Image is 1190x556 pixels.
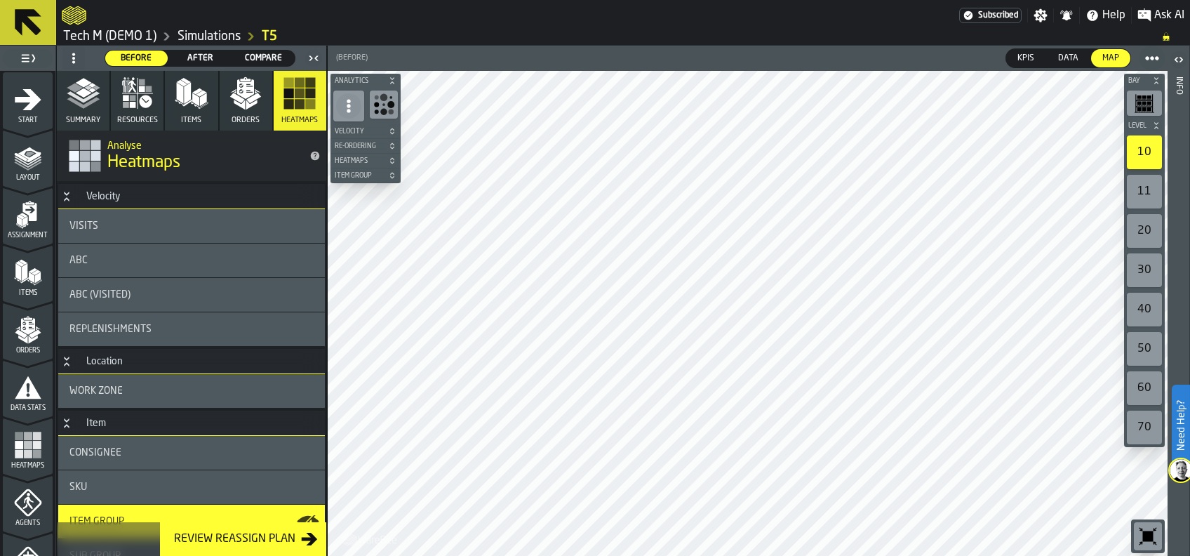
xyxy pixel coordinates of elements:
div: 50 [1127,332,1162,366]
div: thumb [105,51,168,66]
li: menu Assignment [3,187,53,244]
div: Velocity [78,191,128,202]
nav: Breadcrumb [62,28,1184,45]
span: Assignment [3,232,53,239]
div: Title [69,289,314,300]
span: Item Group [332,172,385,180]
a: link-to-/wh/i/48b63d5b-7b01-4ac5-b36e-111296781b18 [178,29,241,44]
div: button-toolbar-undefined [1124,329,1165,369]
div: button-toolbar-undefined [1124,290,1165,329]
span: Bay [1125,77,1149,85]
svg: Show Congestion [373,93,395,116]
div: Title [69,385,314,397]
div: Title [69,255,314,266]
a: link-to-/wh/i/48b63d5b-7b01-4ac5-b36e-111296781b18/simulations/dff3a2cd-e2c8-47d3-a670-4d35f7897424 [262,29,277,44]
li: menu Items [3,245,53,301]
span: Level [1125,122,1149,130]
button: button-Review Reassign Plan [160,522,326,556]
label: button-toggle-Close me [304,50,323,67]
div: button-toolbar-undefined [1124,88,1165,119]
div: Title [69,516,314,527]
div: stat-Visits [58,209,325,243]
div: Title [69,482,314,493]
label: button-toggle-Settings [1028,8,1053,22]
span: Items [3,289,53,297]
div: button-toolbar-undefined [1124,211,1165,251]
label: button-toggle-Open [1169,48,1189,74]
label: button-switch-multi-Map [1090,48,1131,68]
span: (Before) [336,53,368,62]
div: stat-Consignee [58,436,325,470]
div: Title [69,220,314,232]
button: button- [330,139,401,153]
div: thumb [1047,49,1090,67]
div: stat-Replenishments [58,312,325,346]
div: 60 [1127,371,1162,405]
span: Heatmaps [107,152,180,174]
button: button- [330,124,401,138]
span: KPIs [1012,52,1040,65]
span: Map [1097,52,1125,65]
span: Resources [117,116,158,125]
a: logo-header [62,3,86,28]
div: Title [69,447,314,458]
div: stat-SKU [58,470,325,504]
span: Re-Ordering [332,143,385,150]
label: button-switch-multi-After [168,50,232,67]
li: menu Layout [3,130,53,186]
div: button-toolbar-undefined [1124,369,1165,408]
label: button-switch-multi-Data [1046,48,1090,68]
span: Analytics [332,77,385,85]
span: After [175,52,226,65]
div: Menu Subscription [959,8,1022,23]
span: Work Zone [69,385,123,397]
div: stat-Work Zone [58,374,325,408]
li: menu Data Stats [3,360,53,416]
h2: Sub Title [107,138,298,152]
label: button-toggle-Help [1080,7,1131,24]
button: button- [330,154,401,168]
label: button-switch-multi-KPIs [1005,48,1046,68]
div: thumb [169,51,232,66]
span: Data Stats [3,404,53,412]
span: Before [111,52,162,65]
span: Item Group [69,516,124,527]
div: 11 [1127,175,1162,208]
div: 30 [1127,253,1162,287]
h3: title-section-Item [58,411,325,436]
div: Title [69,324,314,335]
span: Summary [66,116,100,125]
div: Review Reassign Plan [168,531,301,548]
label: button-switch-multi-Compare [232,50,295,67]
span: Layout [3,174,53,182]
a: logo-header [330,525,410,553]
span: Items [181,116,201,125]
span: Heatmaps [3,462,53,470]
span: Consignee [69,447,121,458]
a: link-to-/wh/i/48b63d5b-7b01-4ac5-b36e-111296781b18 [63,29,156,44]
span: Velocity [332,128,385,135]
span: Orders [3,347,53,355]
li: menu Heatmaps [3,418,53,474]
div: thumb [1091,49,1130,67]
label: button-toggle-Notifications [1054,8,1079,22]
label: button-toggle-Toggle Full Menu [3,48,53,68]
label: button-toggle-Show on Map [297,505,319,538]
li: menu Start [3,72,53,128]
span: Compare [238,52,289,65]
label: button-toggle-Ask AI [1132,7,1190,24]
span: Orders [232,116,260,125]
div: title-Heatmaps [57,131,326,181]
a: link-to-/wh/i/48b63d5b-7b01-4ac5-b36e-111296781b18/settings/billing [959,8,1022,23]
svg: Reset zoom and position [1137,525,1159,548]
div: thumb [232,51,295,66]
header: Info [1168,46,1189,556]
div: Item [78,418,114,429]
label: button-switch-multi-Before [105,50,168,67]
span: Heatmaps [281,116,318,125]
